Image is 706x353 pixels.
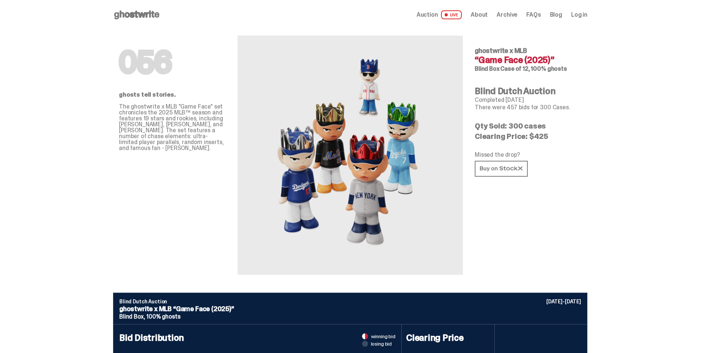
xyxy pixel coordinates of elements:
[475,65,500,73] span: Blind Box
[269,53,432,257] img: MLB&ldquo;Game Face (2025)&rdquo;
[475,152,581,158] p: Missed the drop?
[475,56,581,64] h4: “Game Face (2025)”
[371,341,392,346] span: losing bid
[119,104,226,151] p: The ghostwrite x MLB "Game Face" set chronicles the 2025 MLB™ season and features 19 stars and ro...
[475,87,581,96] h4: Blind Dutch Auction
[471,12,488,18] a: About
[475,122,581,130] p: Qty Sold: 300 cases
[119,47,226,77] h1: 056
[146,313,180,320] span: 100% ghosts
[417,10,462,19] a: Auction LIVE
[371,334,395,339] span: winning bid
[475,104,581,110] p: There were 457 bids for 300 Cases.
[475,133,581,140] p: Clearing Price: $425
[497,12,517,18] a: Archive
[571,12,587,18] a: Log in
[550,12,562,18] a: Blog
[546,299,581,304] p: [DATE]-[DATE]
[526,12,541,18] a: FAQs
[119,92,226,98] p: ghosts tell stories.
[475,97,581,103] p: Completed [DATE]
[475,46,527,55] span: ghostwrite x MLB
[417,12,438,18] span: Auction
[119,313,145,320] span: Blind Box,
[119,306,581,312] p: ghostwrite x MLB “Game Face (2025)”
[119,299,581,304] p: Blind Dutch Auction
[500,65,567,73] span: Case of 12, 100% ghosts
[406,333,490,342] h4: Clearing Price
[441,10,462,19] span: LIVE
